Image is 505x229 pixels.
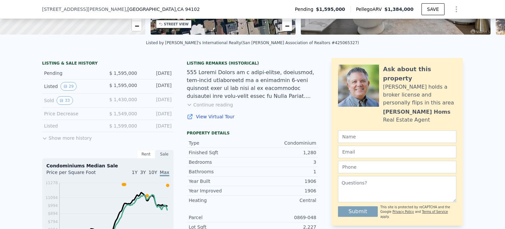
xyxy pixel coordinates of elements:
[42,6,126,13] span: [STREET_ADDRESS][PERSON_NAME]
[189,197,252,204] div: Heating
[109,123,137,129] span: $ 1,599,000
[48,219,58,224] tspan: $794
[316,6,345,13] span: $1,595,000
[60,82,77,91] button: View historical data
[189,178,252,185] div: Year Built
[137,150,155,158] div: Rent
[189,159,252,165] div: Bedrooms
[109,97,137,102] span: $ 1,430,000
[132,170,137,175] span: 1Y
[393,210,414,214] a: Privacy Policy
[142,123,172,129] div: [DATE]
[252,178,316,185] div: 1906
[252,140,316,146] div: Condominium
[252,214,316,221] div: 0869-048
[252,197,316,204] div: Central
[132,21,142,31] a: Zoom out
[252,149,316,156] div: 1,280
[44,123,103,129] div: Listed
[252,187,316,194] div: 1906
[160,170,169,176] span: Max
[126,6,200,13] span: , [GEOGRAPHIC_DATA]
[383,65,456,83] div: Ask about this property
[57,96,73,105] button: View historical data
[383,83,456,107] div: [PERSON_NAME] holds a broker license and personally flips in this area
[46,162,169,169] div: Condominiums Median Sale
[189,214,252,221] div: Parcel
[142,70,172,76] div: [DATE]
[134,22,139,30] span: −
[155,150,174,158] div: Sale
[252,168,316,175] div: 1
[187,61,318,66] div: Listing Remarks (Historical)
[109,83,137,88] span: $ 1,595,000
[421,3,445,15] button: SAVE
[383,116,430,124] div: Real Estate Agent
[383,108,450,116] div: [PERSON_NAME] Homs
[189,140,252,146] div: Type
[189,187,252,194] div: Year Improved
[295,6,316,13] span: Pending
[285,22,289,30] span: −
[44,110,103,117] div: Price Decrease
[46,169,108,180] div: Price per Square Foot
[142,96,172,105] div: [DATE]
[338,146,456,158] input: Email
[149,170,157,175] span: 10Y
[142,82,172,91] div: [DATE]
[187,101,233,108] button: Continue reading
[380,205,456,219] div: This site is protected by reCAPTCHA and the Google and apply.
[422,210,448,214] a: Terms of Service
[140,170,146,175] span: 3Y
[109,71,137,76] span: $ 1,595,000
[142,110,172,117] div: [DATE]
[187,130,318,136] div: Property details
[44,96,103,105] div: Sold
[48,203,58,208] tspan: $994
[42,61,174,67] div: LISTING & SALE HISTORY
[44,82,103,91] div: Listed
[189,168,252,175] div: Bathrooms
[338,206,378,217] button: Submit
[450,3,463,16] button: Show Options
[384,7,414,12] span: $1,384,000
[146,41,359,45] div: Listed by [PERSON_NAME]'s International Realty (San [PERSON_NAME] Association of Realtors #425065...
[187,69,318,100] div: 555 Loremi Dolors am c adipi-elitse, doeiusmod, tem-incid utlaboreetd ma a enimadmin 6-veni quisn...
[356,6,385,13] span: Pellego ARV
[176,7,200,12] span: , CA 94102
[45,195,58,200] tspan: $1094
[282,21,292,31] a: Zoom out
[45,181,58,185] tspan: $1278
[187,113,318,120] a: View Virtual Tour
[252,159,316,165] div: 3
[48,211,58,216] tspan: $894
[338,130,456,143] input: Name
[44,70,103,76] div: Pending
[164,22,189,27] div: STREET VIEW
[42,132,92,141] button: Show more history
[109,111,137,116] span: $ 1,549,000
[338,161,456,173] input: Phone
[189,149,252,156] div: Finished Sqft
